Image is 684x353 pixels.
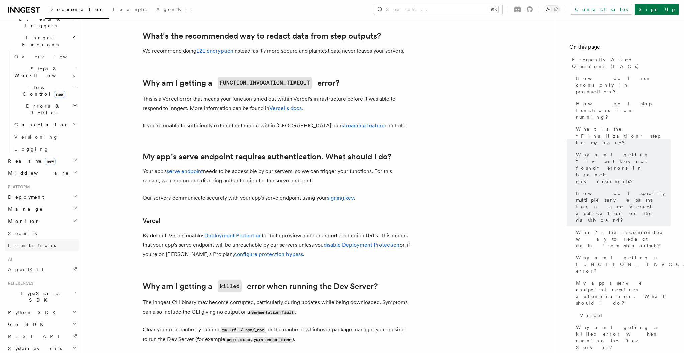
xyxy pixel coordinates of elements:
[12,119,79,131] button: Cancellation
[5,155,79,167] button: Realtimenew
[5,51,79,155] div: Inngest Functions
[5,184,30,190] span: Platform
[5,170,69,176] span: Middleware
[218,77,312,89] code: FUNCTION_INVOCATION_TIMEOUT
[8,267,43,272] span: AgentKit
[576,280,671,306] span: My app's serve endpoint requires authentication. What should I do?
[143,193,410,203] p: Our servers communicate securely with your app's serve endpoint using your .
[252,337,292,343] code: yarn cache clean
[12,131,79,143] a: Versioning
[234,251,303,257] a: configure protection bypass
[14,54,83,59] span: Overview
[569,43,671,54] h4: On this page
[5,318,79,330] button: Go SDK
[576,75,671,95] span: How do I run crons only in production?
[5,203,79,215] button: Manage
[572,56,671,70] span: Frequently Asked Questions (FAQs)
[573,277,671,309] a: My app's serve endpoint requires authentication. What should I do?
[12,81,79,100] button: Flow Controlnew
[5,281,33,286] span: References
[109,2,152,18] a: Examples
[152,2,196,18] a: AgentKit
[5,239,79,251] a: Limitations
[5,287,79,306] button: TypeScript SDK
[204,232,262,239] a: Deployment Protection
[5,32,79,51] button: Inngest Functions
[167,168,203,174] a: serve endpoint
[45,2,109,19] a: Documentation
[143,231,410,259] p: By default, Vercel enables for both preview and generated production URLs. This means that your a...
[573,149,671,187] a: Why am I getting “Event key not found" errors in branch environments?
[5,191,79,203] button: Deployment
[573,187,671,226] a: How do I specify multiple serve paths for a same Vercel application on the dashboard?
[143,216,160,226] a: Vercel
[573,98,671,123] a: How do I stop functions from running?
[113,7,148,12] span: Examples
[327,195,354,201] a: signing key
[5,257,12,262] span: AI
[374,4,502,15] button: Search...⌘K
[544,5,560,13] button: Toggle dark mode
[5,215,79,227] button: Monitor
[573,72,671,98] a: How do I run crons only in production?
[218,280,242,292] code: killed
[143,94,410,113] p: This is a Vercel error that means your function timed out within Vercel's infrastructure before i...
[5,227,79,239] a: Security
[573,226,671,252] a: What's the recommended way to redact data from step outputs?
[12,103,73,116] span: Errors & Retries
[5,321,47,328] span: Go SDK
[12,63,79,81] button: Steps & Workflows
[577,309,671,321] a: Vercel
[342,122,385,129] a: streaming feature
[8,243,56,248] span: Limitations
[250,310,295,315] code: Segmentation fault
[5,167,79,179] button: Middleware
[143,46,410,56] p: We recommend doing instead, as it's more secure and plaintext data never leaves your servers.
[8,334,65,339] span: REST API
[635,4,679,15] a: Sign Up
[8,231,38,236] span: Security
[5,194,44,200] span: Deployment
[143,31,381,41] a: What's the recommended way to redact data from step outputs?
[14,146,49,152] span: Logging
[143,280,378,292] a: Why am I getting akillederror when running the Dev Server?
[569,54,671,72] a: Frequently Asked Questions (FAQs)
[12,51,79,63] a: Overview
[5,13,79,32] button: Events & Triggers
[143,298,410,317] p: The Inngest CLI binary may become corrupted, particularly during updates while being downloaded. ...
[489,6,498,13] kbd: ⌘K
[5,290,72,303] span: TypeScript SDK
[196,48,233,54] a: E2E encryption
[221,327,265,333] code: rm -rf ~/.npm/_npx
[573,252,671,277] a: Why am I getting a FUNCTION_INVOCATION_TIMEOUT error?
[12,143,79,155] a: Logging
[5,206,43,212] span: Manage
[576,100,671,120] span: How do I stop functions from running?
[45,158,56,165] span: new
[5,345,62,352] span: System events
[12,100,79,119] button: Errors & Retries
[12,121,70,128] span: Cancellation
[5,309,60,316] span: Python SDK
[5,330,79,342] a: REST API
[576,229,671,249] span: What's the recommended way to redact data from step outputs?
[573,123,671,149] a: What is the "Finalization" step in my trace?
[143,325,410,344] p: Clear your npx cache by running , or the cache of whichever package manager you're using to run t...
[5,34,72,48] span: Inngest Functions
[143,167,410,185] p: Your app's needs to be accessible by our servers, so we can trigger your functions. For this reas...
[580,312,603,319] span: Vercel
[49,7,105,12] span: Documentation
[576,324,671,351] span: Why am I getting a killed error when running the Dev Server?
[5,158,56,164] span: Realtime
[143,121,410,130] p: If you're unable to sufficiently extend the timeout within [GEOGRAPHIC_DATA], our can help.
[576,190,671,224] span: How do I specify multiple serve paths for a same Vercel application on the dashboard?
[14,134,59,140] span: Versioning
[571,4,632,15] a: Contact sales
[143,152,391,161] a: My app's serve endpoint requires authentication. What should I do?
[143,77,339,89] a: Why am I getting aFUNCTION_INVOCATION_TIMEOUTerror?
[225,337,251,343] code: pnpm prune
[54,91,65,98] span: new
[5,306,79,318] button: Python SDK
[576,151,671,185] span: Why am I getting “Event key not found" errors in branch environments?
[324,242,400,248] a: disable Deployment Protection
